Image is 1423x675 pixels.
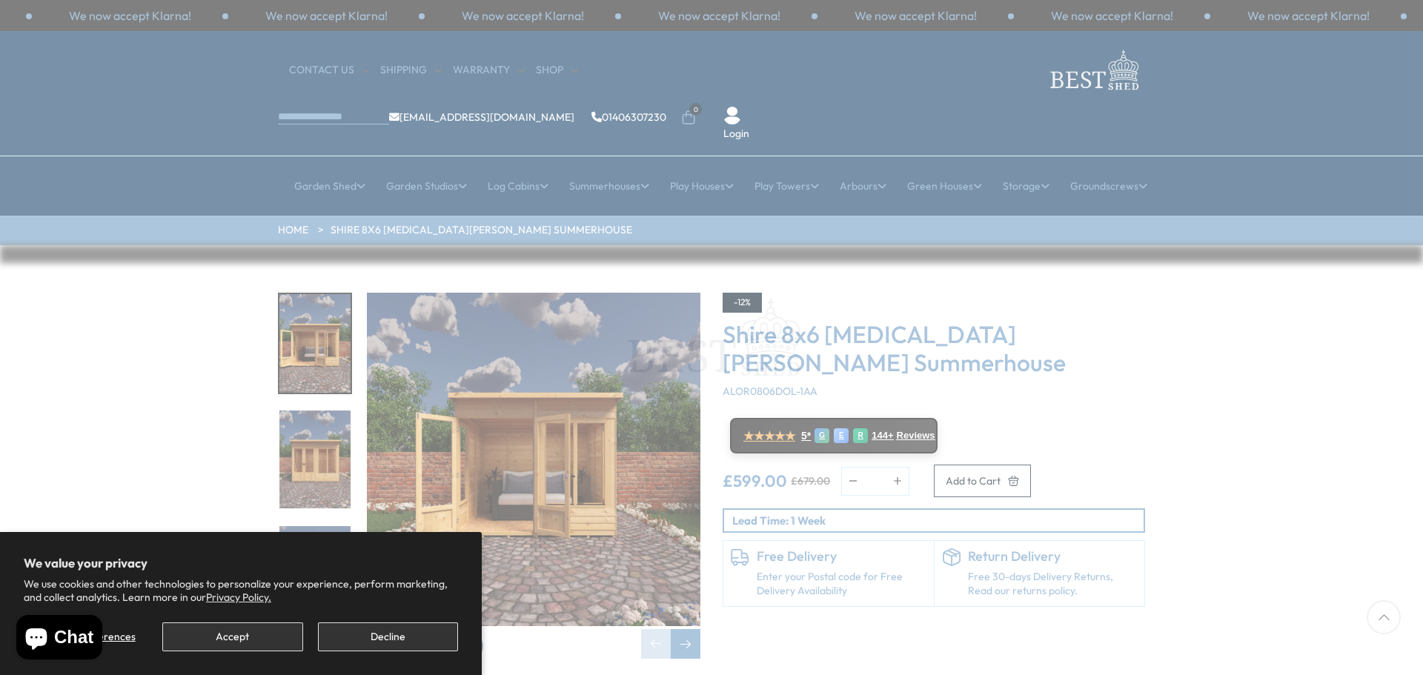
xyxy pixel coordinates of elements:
[12,615,107,663] inbox-online-store-chat: Shopify online store chat
[206,591,271,604] a: Privacy Policy.
[162,622,302,651] button: Accept
[318,622,458,651] button: Decline
[24,577,458,604] p: We use cookies and other technologies to personalize your experience, perform marketing, and coll...
[24,556,458,571] h2: We value your privacy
